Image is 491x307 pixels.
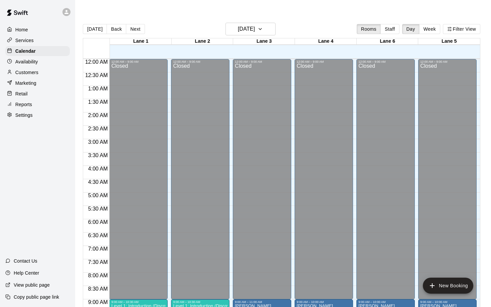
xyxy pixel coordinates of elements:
div: Lane 5 [418,38,480,45]
a: Customers [5,67,70,77]
div: 12:00 AM – 9:00 AM: Closed [418,59,477,299]
a: Home [5,25,70,35]
span: 5:00 AM [87,193,110,198]
div: 12:00 AM – 9:00 AM: Closed [233,59,291,299]
div: 12:00 AM – 9:00 AM [297,60,351,63]
a: Reports [5,99,70,109]
button: Filter View [443,24,480,34]
div: Lane 2 [172,38,233,45]
span: 12:00 AM [84,59,110,65]
div: 12:00 AM – 9:00 AM [235,60,289,63]
span: 9:00 AM [87,299,110,305]
p: Settings [15,112,33,118]
div: Lane 1 [110,38,172,45]
button: Day [402,24,420,34]
button: Next [126,24,145,34]
div: Lane 3 [233,38,295,45]
p: Customers [15,69,38,76]
span: 2:00 AM [87,112,110,118]
div: 12:00 AM – 9:00 AM: Closed [295,59,353,299]
p: Marketing [15,80,36,86]
span: 7:30 AM [87,259,110,265]
div: Lane 6 [357,38,419,45]
span: 6:00 AM [87,219,110,225]
div: Closed [235,63,289,302]
span: 8:30 AM [87,286,110,292]
a: Services [5,35,70,45]
p: Help Center [14,270,39,276]
span: 6:30 AM [87,233,110,238]
p: View public page [14,282,50,288]
p: Home [15,26,28,33]
button: [DATE] [83,24,107,34]
div: 9:00 AM – 10:00 AM [297,300,351,304]
a: Retail [5,89,70,99]
p: Calendar [15,48,36,54]
button: Staff [380,24,399,34]
span: 12:30 AM [84,72,110,78]
p: Availability [15,58,38,65]
div: 12:00 AM – 9:00 AM [173,60,227,63]
button: Week [419,24,440,34]
span: 3:00 AM [87,139,110,145]
p: Retail [15,90,28,97]
div: 12:00 AM – 9:00 AM: Closed [109,59,168,299]
div: Closed [111,63,166,302]
p: Contact Us [14,258,37,264]
span: 4:30 AM [87,179,110,185]
span: 1:00 AM [87,86,110,91]
span: 3:30 AM [87,152,110,158]
div: Closed [297,63,351,302]
h6: [DATE] [238,24,255,34]
p: Reports [15,101,32,108]
div: 9:00 AM – 10:00 AM [358,300,413,304]
a: Calendar [5,46,70,56]
a: Settings [5,110,70,120]
button: [DATE] [225,23,276,35]
span: 4:00 AM [87,166,110,172]
div: 9:00 AM – 11:00 AM [235,300,289,304]
div: 12:00 AM – 9:00 AM [111,60,166,63]
a: Availability [5,57,70,67]
span: 2:30 AM [87,126,110,131]
div: 12:00 AM – 9:00 AM [358,60,413,63]
div: 9:00 AM – 10:30 AM [111,300,166,304]
span: 7:00 AM [87,246,110,252]
a: Marketing [5,78,70,88]
div: Closed [358,63,413,302]
p: Services [15,37,34,44]
button: Rooms [357,24,381,34]
button: add [423,278,473,294]
div: 12:00 AM – 9:00 AM: Closed [171,59,229,299]
button: Back [107,24,126,34]
div: Lane 4 [295,38,357,45]
p: Copy public page link [14,294,59,300]
div: 12:00 AM – 9:00 AM: Closed [356,59,415,299]
span: 5:30 AM [87,206,110,212]
span: 8:00 AM [87,273,110,278]
div: 12:00 AM – 9:00 AM [420,60,475,63]
div: Closed [173,63,227,302]
div: Closed [420,63,475,302]
div: 9:00 AM – 10:00 AM [420,300,475,304]
div: 9:00 AM – 10:30 AM [173,300,227,304]
span: 1:30 AM [87,99,110,105]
